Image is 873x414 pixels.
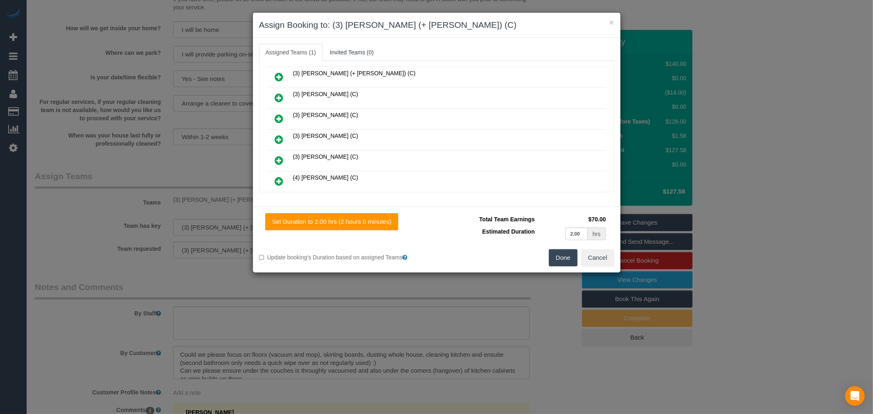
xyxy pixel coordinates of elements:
button: × [609,18,614,27]
div: Open Intercom Messenger [845,386,865,406]
span: (3) [PERSON_NAME] (+ [PERSON_NAME]) (C) [293,70,416,76]
span: Estimated Duration [482,228,535,235]
a: Invited Teams (0) [323,44,380,61]
input: Update booking's Duration based on assigned Teams [259,255,264,260]
label: Update booking's Duration based on assigned Teams [259,253,431,261]
div: hrs [588,227,606,240]
button: Set Duration to 2.00 hrs (2 hours 0 minutes) [265,213,399,230]
button: Done [549,249,577,266]
span: (3) [PERSON_NAME] (C) [293,91,358,97]
h3: Assign Booking to: (3) [PERSON_NAME] (+ [PERSON_NAME]) (C) [259,19,614,31]
td: $70.00 [537,213,608,225]
span: (3) [PERSON_NAME] (C) [293,112,358,118]
a: Assigned Teams (1) [259,44,323,61]
button: Cancel [581,249,614,266]
span: (3) [PERSON_NAME] (C) [293,133,358,139]
span: (3) [PERSON_NAME] (C) [293,153,358,160]
span: (4) [PERSON_NAME] (C) [293,174,358,181]
td: Total Team Earnings [443,213,537,225]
